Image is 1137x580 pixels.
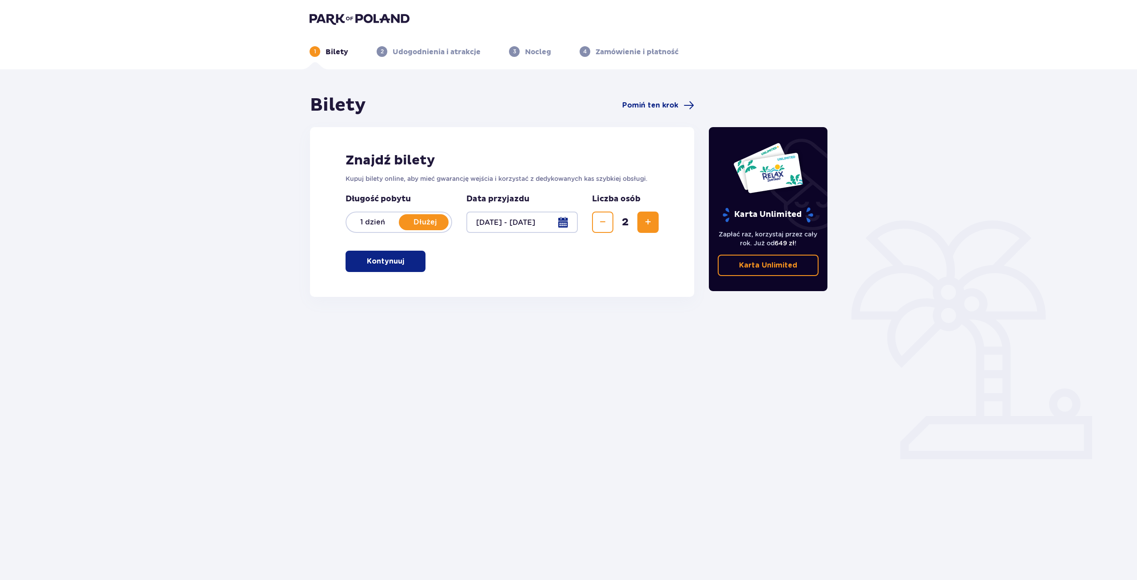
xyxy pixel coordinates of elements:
[775,240,795,247] span: 649 zł
[466,194,529,204] p: Data przyjazdu
[314,48,316,56] p: 1
[310,94,366,116] h1: Bilety
[722,207,814,223] p: Karta Unlimited
[346,194,452,204] p: Długość pobytu
[513,48,516,56] p: 3
[346,152,659,169] h2: Znajdź bilety
[310,46,348,57] div: 1Bilety
[592,194,640,204] p: Liczba osób
[622,100,694,111] a: Pomiń ten krok
[615,216,636,229] span: 2
[739,260,797,270] p: Karta Unlimited
[377,46,481,57] div: 2Udogodnienia i atrakcje
[583,48,587,56] p: 4
[346,217,399,227] p: 1 dzień
[592,212,613,233] button: Zmniejsz
[381,48,384,56] p: 2
[393,47,481,57] p: Udogodnienia i atrakcje
[367,256,404,266] p: Kontynuuj
[718,255,819,276] a: Karta Unlimited
[326,47,348,57] p: Bilety
[637,212,659,233] button: Zwiększ
[399,217,451,227] p: Dłużej
[310,12,409,25] img: Park of Poland logo
[622,100,678,110] span: Pomiń ten krok
[525,47,551,57] p: Nocleg
[733,142,803,194] img: Dwie karty całoroczne do Suntago z napisem 'UNLIMITED RELAX', na białym tle z tropikalnymi liśćmi...
[346,174,659,183] p: Kupuj bilety online, aby mieć gwarancję wejścia i korzystać z dedykowanych kas szybkiej obsługi.
[509,46,551,57] div: 3Nocleg
[580,46,679,57] div: 4Zamówienie i płatność
[596,47,679,57] p: Zamówienie i płatność
[718,230,819,248] p: Zapłać raz, korzystaj przez cały rok. Już od !
[346,251,425,272] button: Kontynuuj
